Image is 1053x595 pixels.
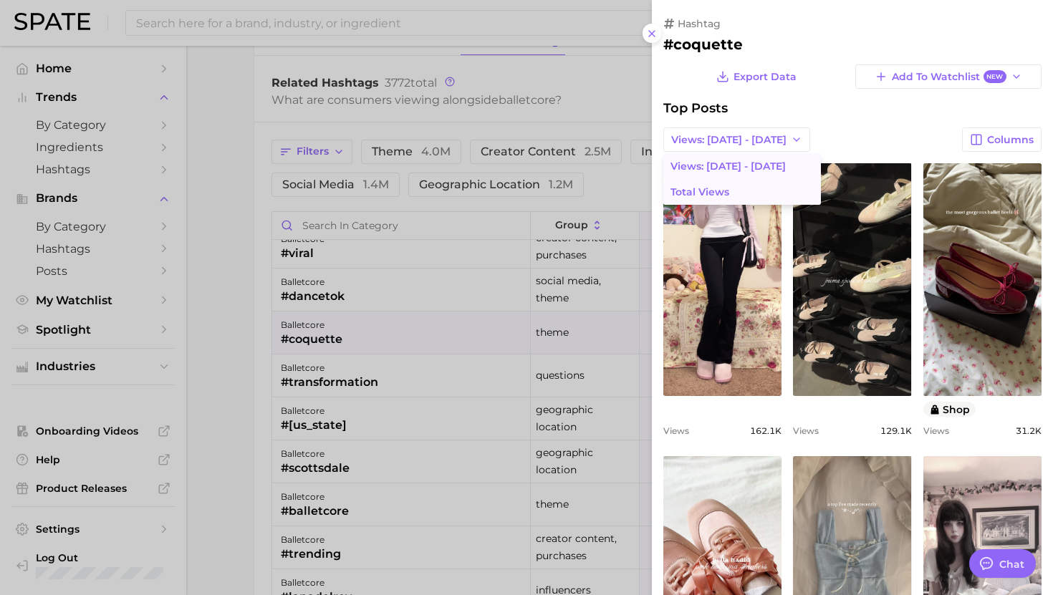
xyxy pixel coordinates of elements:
[923,425,949,436] span: Views
[663,153,821,205] ul: Views: [DATE] - [DATE]
[663,100,728,116] span: Top Posts
[734,71,797,83] span: Export Data
[923,402,976,417] button: shop
[663,425,689,436] span: Views
[984,70,1006,84] span: New
[678,17,721,30] span: hashtag
[892,70,1006,84] span: Add to Watchlist
[855,64,1042,89] button: Add to WatchlistNew
[880,425,912,436] span: 129.1k
[663,127,810,152] button: Views: [DATE] - [DATE]
[987,134,1034,146] span: Columns
[713,64,800,89] button: Export Data
[793,425,819,436] span: Views
[670,186,729,198] span: Total Views
[663,36,1042,53] h2: #coquette
[962,127,1042,152] button: Columns
[750,425,782,436] span: 162.1k
[1016,425,1042,436] span: 31.2k
[670,160,786,173] span: Views: [DATE] - [DATE]
[671,134,787,146] span: Views: [DATE] - [DATE]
